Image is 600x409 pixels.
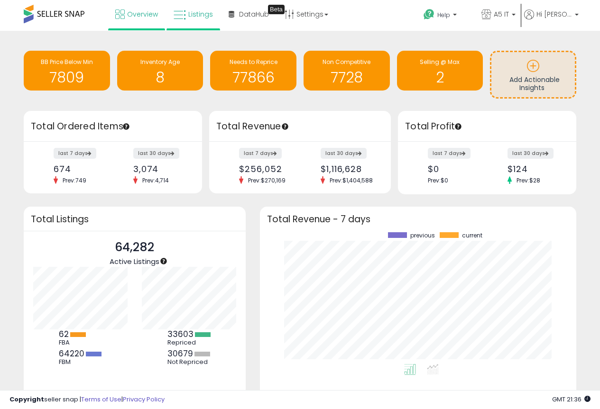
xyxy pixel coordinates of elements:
[54,164,106,174] div: 674
[216,120,384,133] h3: Total Revenue
[140,58,180,66] span: Inventory Age
[323,58,370,66] span: Non Competitive
[397,51,483,91] a: Selling @ Max 2
[410,232,435,239] span: previous
[9,395,44,404] strong: Copyright
[281,122,289,131] div: Tooltip anchor
[416,1,473,31] a: Help
[59,358,102,366] div: FBM
[110,256,159,266] span: Active Listings
[524,9,579,31] a: Hi [PERSON_NAME]
[420,58,460,66] span: Selling @ Max
[81,395,121,404] a: Terms of Use
[167,358,210,366] div: Not Repriced
[405,120,569,133] h3: Total Profit
[122,122,130,131] div: Tooltip anchor
[491,52,575,97] a: Add Actionable Insights
[167,348,193,359] b: 30679
[267,216,569,223] h3: Total Revenue - 7 days
[428,164,480,174] div: $0
[552,395,591,404] span: 2025-10-11 21:36 GMT
[9,395,165,404] div: seller snap | |
[268,5,285,14] div: Tooltip anchor
[123,395,165,404] a: Privacy Policy
[536,9,572,19] span: Hi [PERSON_NAME]
[59,339,102,346] div: FBA
[462,232,482,239] span: current
[402,70,479,85] h1: 2
[188,9,213,19] span: Listings
[304,51,390,91] a: Non Competitive 7728
[59,328,69,340] b: 62
[58,176,91,184] span: Prev: 749
[133,164,185,174] div: 3,074
[239,164,293,174] div: $256,052
[127,9,158,19] span: Overview
[239,9,269,19] span: DataHub
[321,164,374,174] div: $1,116,628
[167,339,211,346] div: Repriced
[325,176,378,184] span: Prev: $1,404,588
[28,70,105,85] h1: 7809
[454,122,462,131] div: Tooltip anchor
[117,51,203,91] a: Inventory Age 8
[59,348,84,359] b: 64220
[159,257,168,265] div: Tooltip anchor
[512,176,545,184] span: Prev: $28
[437,11,450,19] span: Help
[423,9,435,20] i: Get Help
[509,75,560,93] span: Add Actionable Insights
[508,148,554,159] label: last 30 days
[215,70,292,85] h1: 77866
[428,176,448,184] span: Prev: $0
[138,176,174,184] span: Prev: 4,714
[210,51,296,91] a: Needs to Reprice 77866
[24,51,110,91] a: BB Price Below Min 7809
[243,176,290,184] span: Prev: $270,169
[133,148,179,159] label: last 30 days
[308,70,385,85] h1: 7728
[167,328,194,340] b: 33603
[508,164,560,174] div: $124
[494,9,509,19] span: A5 IT
[321,148,367,159] label: last 30 days
[31,120,195,133] h3: Total Ordered Items
[31,216,239,223] h3: Total Listings
[41,58,93,66] span: BB Price Below Min
[428,148,471,159] label: last 7 days
[110,238,159,256] p: 64,282
[230,58,277,66] span: Needs to Reprice
[239,148,282,159] label: last 7 days
[54,148,96,159] label: last 7 days
[122,70,199,85] h1: 8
